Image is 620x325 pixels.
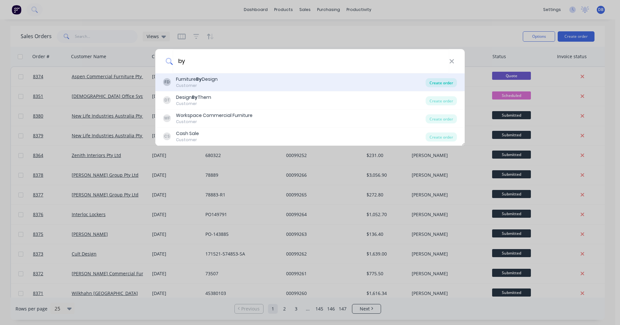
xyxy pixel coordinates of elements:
div: Design Them [176,94,211,101]
div: WF [163,114,171,122]
div: Create order [426,132,457,142]
div: DT [163,96,171,104]
input: Enter a customer name to create a new order... [173,49,449,73]
div: Furniture Design [176,76,218,83]
div: Customer [176,101,211,107]
div: Customer [176,83,218,89]
div: Customer [176,137,199,143]
b: By [192,94,198,100]
div: Workspace Commercial Furniture [176,112,253,119]
div: FD [163,78,171,86]
div: Cash Sale [176,130,199,137]
div: Customer [176,119,253,125]
b: By [196,76,202,82]
div: CS [163,132,171,140]
div: Create order [426,78,457,87]
div: Create order [426,96,457,105]
div: Create order [426,114,457,123]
